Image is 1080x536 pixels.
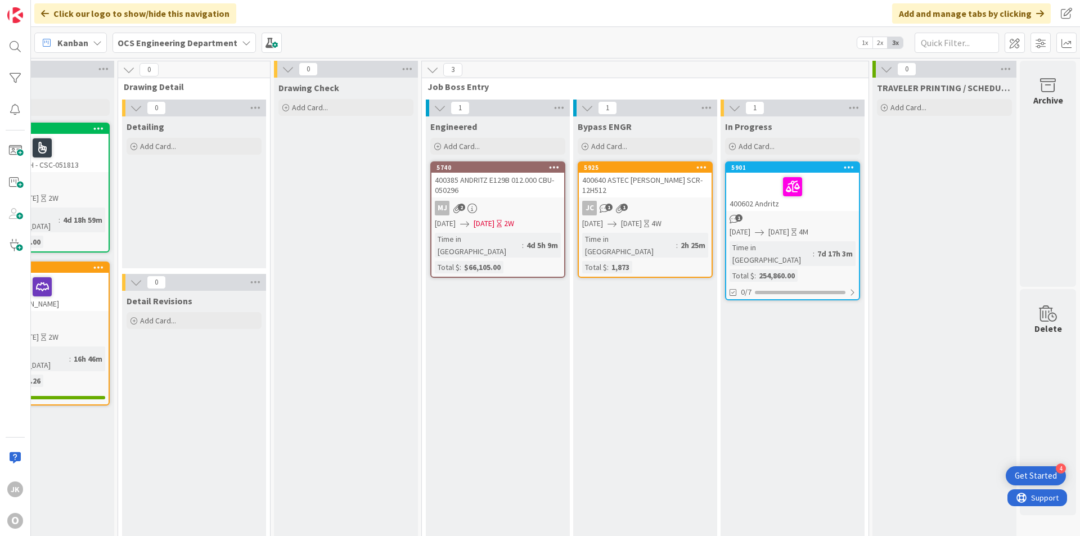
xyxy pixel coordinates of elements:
div: 5925 [579,163,712,173]
span: Kanban [57,36,88,49]
div: 5740400385 ANDRITZ E129B 012.000 CBU- 050296 [431,163,564,197]
span: 0 [147,101,166,115]
div: 4d 5h 9m [524,239,561,251]
span: 2x [872,37,888,48]
div: JC [579,201,712,215]
span: Engineered [430,121,477,132]
span: : [607,261,609,273]
div: Open Get Started checklist, remaining modules: 4 [1006,466,1066,485]
span: 0 [299,62,318,76]
span: 1 [735,214,742,222]
span: Add Card... [140,141,176,151]
span: : [676,239,678,251]
span: Support [24,2,51,15]
div: 5901 [726,163,859,173]
div: Click our logo to show/hide this navigation [34,3,236,24]
span: Add Card... [890,102,926,112]
div: JC [582,201,597,215]
div: 254,860.00 [756,269,798,282]
span: 0/7 [741,286,751,298]
span: 0 [147,276,166,289]
span: TRAVELER PRINTING / SCHEDULING [877,82,1012,93]
span: Add Card... [444,141,480,151]
div: 2W [48,331,58,343]
span: 1x [857,37,872,48]
div: 4d 18h 59m [60,214,105,226]
span: Add Card... [591,141,627,151]
span: : [813,247,814,260]
div: Add and manage tabs by clicking [892,3,1051,24]
div: 5901400602 Andritz [726,163,859,211]
span: In Progress [725,121,772,132]
div: 16h 46m [71,353,105,365]
span: [DATE] [768,226,789,238]
input: Quick Filter... [915,33,999,53]
span: Add Card... [140,316,176,326]
span: Detailing [127,121,164,132]
div: MJ [435,201,449,215]
span: 0 [139,63,159,76]
div: Total $ [730,269,754,282]
div: Time in [GEOGRAPHIC_DATA] [730,241,813,266]
div: 5740 [431,163,564,173]
div: 4W [651,218,661,229]
div: 2h 25m [678,239,708,251]
a: 5901400602 Andritz[DATE][DATE]4MTime in [GEOGRAPHIC_DATA]:7d 17h 3mTotal $:254,860.000/7 [725,161,860,300]
img: Visit kanbanzone.com [7,7,23,23]
span: [DATE] [730,226,750,238]
span: : [522,239,524,251]
span: : [58,214,60,226]
div: 400602 Andritz [726,173,859,211]
span: 2 [458,204,465,211]
div: 400385 ANDRITZ E129B 012.000 CBU- 050296 [431,173,564,197]
div: 400640 ASTEC [PERSON_NAME] SCR-12H512 [579,173,712,197]
div: JK [7,481,23,497]
span: [DATE] [435,218,456,229]
span: Add Card... [292,102,328,112]
div: 5740 [436,164,564,172]
div: Total $ [582,261,607,273]
div: 4M [799,226,808,238]
div: 2W [504,218,514,229]
span: [DATE] [474,218,494,229]
span: 1 [598,101,617,115]
span: 1 [620,204,628,211]
span: [DATE] [621,218,642,229]
div: 5901 [731,164,859,172]
span: : [754,269,756,282]
div: 5925400640 ASTEC [PERSON_NAME] SCR-12H512 [579,163,712,197]
div: $66,105.00 [461,261,503,273]
div: O [7,513,23,529]
div: 4 [1056,463,1066,474]
span: 3 [443,63,462,76]
div: Time in [GEOGRAPHIC_DATA] [582,233,676,258]
div: 7d 17h 3m [814,247,856,260]
span: Job Boss Entry [427,81,854,92]
span: : [69,353,71,365]
span: Detail Revisions [127,295,192,307]
div: MJ [431,201,564,215]
span: 0 [897,62,916,76]
span: Drawing Check [278,82,339,93]
span: Add Card... [739,141,775,151]
div: Time in [GEOGRAPHIC_DATA] [435,233,522,258]
div: Delete [1034,322,1062,335]
span: Bypass ENGR [578,121,632,132]
div: 1,873 [609,261,632,273]
a: 5925400640 ASTEC [PERSON_NAME] SCR-12H512JC[DATE][DATE]4WTime in [GEOGRAPHIC_DATA]:2h 25mTotal $:... [578,161,713,278]
div: Get Started [1015,470,1057,481]
div: 2W [48,192,58,204]
div: Total $ [435,261,460,273]
div: 5925 [584,164,712,172]
span: 1 [451,101,470,115]
span: 1 [745,101,764,115]
b: OCS Engineering Department [118,37,237,48]
span: 1 [605,204,613,211]
span: [DATE] [582,218,603,229]
div: Archive [1033,93,1063,107]
span: 3x [888,37,903,48]
span: Drawing Detail [124,81,256,92]
span: : [460,261,461,273]
a: 5740400385 ANDRITZ E129B 012.000 CBU- 050296MJ[DATE][DATE]2WTime in [GEOGRAPHIC_DATA]:4d 5h 9mTot... [430,161,565,278]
